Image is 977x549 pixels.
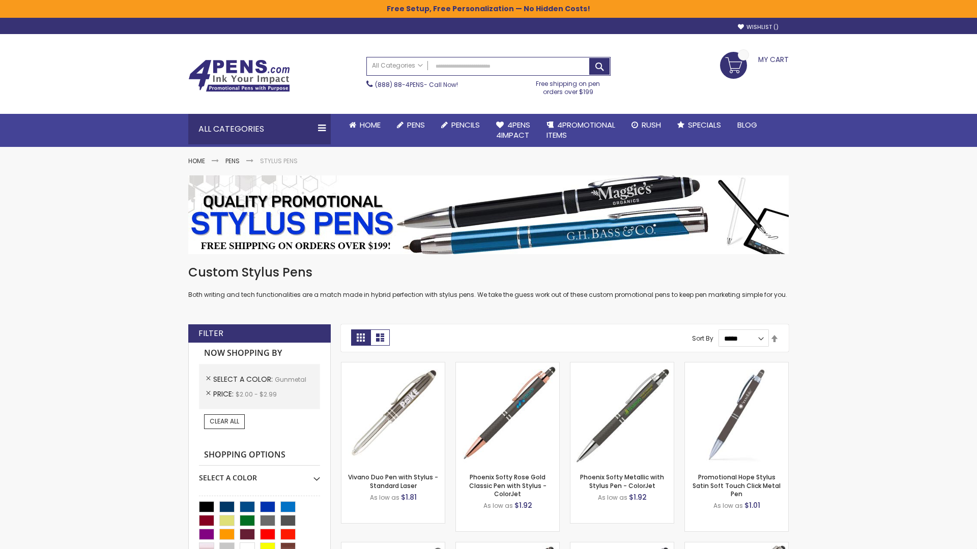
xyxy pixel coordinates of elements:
[372,62,423,70] span: All Categories
[598,493,627,502] span: As low as
[199,343,320,364] strong: Now Shopping by
[407,119,425,130] span: Pens
[213,374,275,384] span: Select A Color
[629,492,647,502] span: $1.92
[738,23,779,31] a: Wishlist
[341,362,445,371] a: Vivano Duo Pen with Stylus - Standard Laser-Gunmetal
[456,362,559,466] img: Phoenix Softy Rose Gold Classic Pen with Stylus - ColorJet-Gunmetal
[642,119,661,130] span: Rush
[341,362,445,466] img: Vivano Duo Pen with Stylus - Standard Laser-Gunmetal
[483,501,513,510] span: As low as
[692,334,713,343] label: Sort By
[623,114,669,136] a: Rush
[204,414,245,429] a: Clear All
[469,473,547,498] a: Phoenix Softy Rose Gold Classic Pen with Stylus - ColorJet
[188,157,205,165] a: Home
[199,466,320,483] div: Select A Color
[213,389,236,399] span: Price
[188,264,789,299] div: Both writing and tech functionalities are a match made in hybrid perfection with stylus pens. We ...
[693,473,781,498] a: Promotional Hope Stylus Satin Soft Touch Click Metal Pen
[456,362,559,371] a: Phoenix Softy Rose Gold Classic Pen with Stylus - ColorJet-Gunmetal
[526,76,611,96] div: Free shipping on pen orders over $199
[348,473,438,490] a: Vivano Duo Pen with Stylus - Standard Laser
[199,444,320,466] strong: Shopping Options
[547,119,615,140] span: 4PROMOTIONAL ITEMS
[375,80,458,89] span: - Call Now!
[688,119,721,130] span: Specials
[669,114,729,136] a: Specials
[488,114,538,147] a: 4Pens4impact
[496,119,530,140] span: 4Pens 4impact
[210,417,239,425] span: Clear All
[275,375,306,384] span: Gunmetal
[360,119,381,130] span: Home
[341,114,389,136] a: Home
[188,114,331,144] div: All Categories
[225,157,240,165] a: Pens
[375,80,424,89] a: (888) 88-4PENS
[685,362,788,466] img: Promotional Hope Stylus Satin Soft Touch Click Metal Pen-Gunmetal
[538,114,623,147] a: 4PROMOTIONALITEMS
[236,390,277,399] span: $2.00 - $2.99
[260,157,298,165] strong: Stylus Pens
[401,492,417,502] span: $1.81
[370,493,399,502] span: As low as
[389,114,433,136] a: Pens
[744,500,760,510] span: $1.01
[737,119,757,130] span: Blog
[514,500,532,510] span: $1.92
[351,329,370,346] strong: Grid
[713,501,743,510] span: As low as
[188,175,789,254] img: Stylus Pens
[188,264,789,281] h1: Custom Stylus Pens
[433,114,488,136] a: Pencils
[580,473,664,490] a: Phoenix Softy Metallic with Stylus Pen - ColorJet
[198,328,223,339] strong: Filter
[451,119,480,130] span: Pencils
[570,362,674,371] a: Phoenix Softy Metallic with Stylus Pen - ColorJet-Gunmetal
[188,59,290,92] img: 4Pens Custom Pens and Promotional Products
[685,362,788,371] a: Promotional Hope Stylus Satin Soft Touch Click Metal Pen-Gunmetal
[570,362,674,466] img: Phoenix Softy Metallic with Stylus Pen - ColorJet-Gunmetal
[729,114,765,136] a: Blog
[367,57,428,74] a: All Categories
